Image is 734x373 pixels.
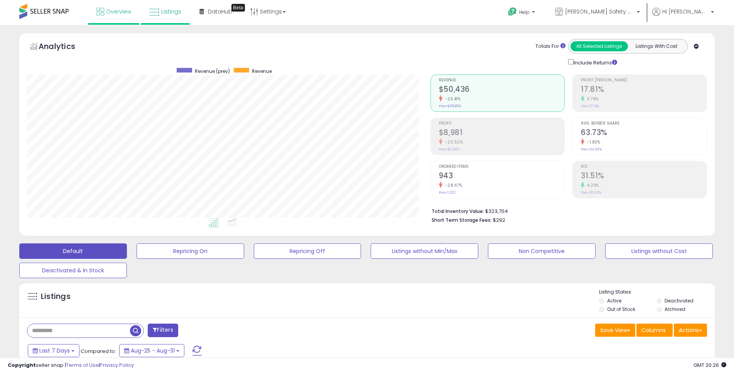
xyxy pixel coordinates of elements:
small: Prev: $11,300 [439,147,459,152]
h5: Listings [41,291,71,302]
button: Repricing Off [254,243,361,259]
small: -1.83% [584,139,600,145]
button: Repricing On [137,243,244,259]
button: Save View [595,324,635,337]
small: 4.23% [584,182,599,188]
button: Listings With Cost [628,41,685,51]
h2: 31.51% [581,171,707,182]
span: Revenue [439,78,565,83]
span: Overview [106,8,131,15]
li: $323,704 [432,206,701,215]
div: Totals For [535,43,565,50]
small: -23.41% [442,96,461,102]
a: Terms of Use [66,361,99,369]
small: Prev: 64.92% [581,147,602,152]
span: Aug-25 - Aug-31 [131,347,175,354]
small: 3.79% [584,96,599,102]
h2: $8,981 [439,128,565,138]
button: Listings without Cost [605,243,713,259]
button: Deactivated & In Stock [19,263,127,278]
span: Ordered Items [439,165,565,169]
strong: Copyright [8,361,36,369]
button: Non Competitive [488,243,596,259]
span: Profit [PERSON_NAME] [581,78,707,83]
div: seller snap | | [8,362,134,369]
div: Tooltip anchor [231,4,245,12]
span: Columns [641,326,666,334]
span: Revenue (prev) [195,68,230,74]
span: Compared to: [81,348,116,355]
b: Total Inventory Value: [432,208,484,214]
span: Profit [439,122,565,126]
b: Short Term Storage Fees: [432,217,492,223]
button: Listings without Min/Max [371,243,478,259]
span: DataHub [208,8,232,15]
a: Hi [PERSON_NAME] [652,8,714,25]
button: Filters [148,324,178,337]
button: Aug-25 - Aug-31 [119,344,184,357]
a: Privacy Policy [100,361,134,369]
label: Active [607,297,621,304]
button: All Selected Listings [570,41,628,51]
div: Include Returns [562,57,626,67]
span: Listings [161,8,181,15]
button: Default [19,243,127,259]
span: Avg. Buybox Share [581,122,707,126]
span: Hi [PERSON_NAME] [662,8,709,15]
span: $292 [493,216,505,224]
small: Prev: 17.16% [581,104,599,108]
small: -28.67% [442,182,462,188]
h2: 17.81% [581,85,707,95]
span: Help [519,9,530,15]
span: Last 7 Days [39,347,70,354]
small: Prev: $65,853 [439,104,461,108]
h5: Analytics [39,41,90,54]
label: Out of Stock [607,306,635,312]
button: Last 7 Days [28,344,79,357]
span: [PERSON_NAME] Safety & Supply [565,8,634,15]
h2: 63.73% [581,128,707,138]
h2: 943 [439,171,565,182]
button: Actions [674,324,707,337]
a: Help [502,1,543,25]
small: Prev: 1,322 [439,190,456,195]
label: Deactivated [665,297,694,304]
span: ROI [581,165,707,169]
label: Archived [665,306,685,312]
button: Columns [636,324,673,337]
h2: $50,436 [439,85,565,95]
small: Prev: 30.23% [581,190,601,195]
span: Revenue [252,68,272,74]
small: -20.52% [442,139,463,145]
i: Get Help [508,7,517,17]
p: Listing States: [599,289,715,296]
span: 2025-09-8 20:26 GMT [694,361,726,369]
